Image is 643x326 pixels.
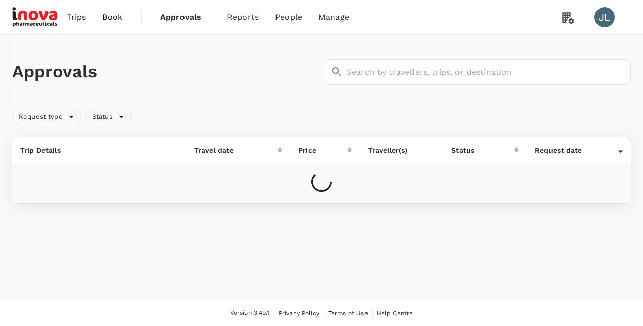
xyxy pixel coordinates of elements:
[535,145,618,155] div: Request date
[85,109,131,125] div: Status
[86,112,119,122] span: Status
[451,145,514,155] div: Status
[230,308,270,318] span: Version 3.49.1
[328,308,368,319] a: Terms of Use
[12,61,319,83] h1: Approvals
[368,145,435,155] p: Traveller(s)
[328,310,368,317] span: Terms of Use
[194,145,278,155] div: Travel date
[13,112,69,122] span: Request type
[318,11,349,23] span: Manage
[347,59,631,85] input: Search by travellers, trips, or destination
[377,308,414,319] a: Help Centre
[20,145,178,155] p: Trip Details
[227,11,259,23] span: Reports
[12,6,59,28] img: iNova Pharmaceuticals
[160,11,211,23] span: Approvals
[298,145,347,155] div: Price
[279,310,319,317] span: Privacy Policy
[279,308,319,319] a: Privacy Policy
[275,11,302,23] span: People
[377,310,414,317] span: Help Centre
[12,109,81,125] div: Request type
[67,11,86,23] span: Trips
[102,11,122,23] span: Book
[594,7,615,27] div: JL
